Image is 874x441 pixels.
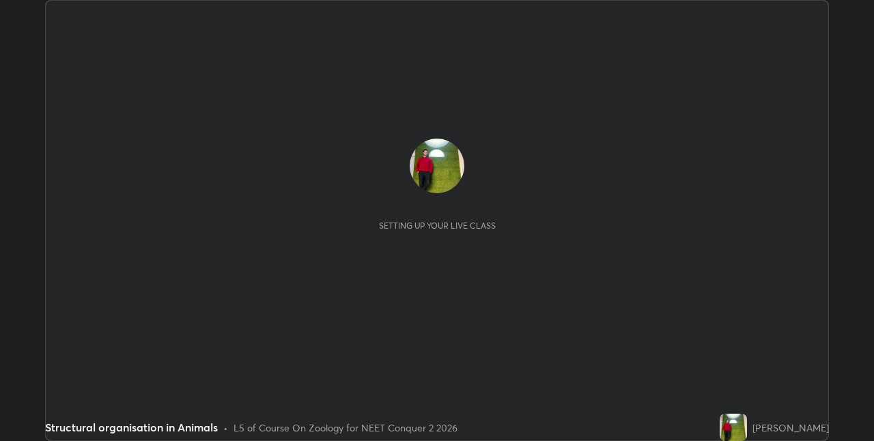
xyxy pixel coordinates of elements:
[45,419,218,436] div: Structural organisation in Animals
[720,414,747,441] img: 0da81c3d826d408284e91aa779a11409.jpg
[410,139,464,193] img: 0da81c3d826d408284e91aa779a11409.jpg
[752,421,829,435] div: [PERSON_NAME]
[379,220,496,231] div: Setting up your live class
[234,421,457,435] div: L5 of Course On Zoology for NEET Conquer 2 2026
[223,421,228,435] div: •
